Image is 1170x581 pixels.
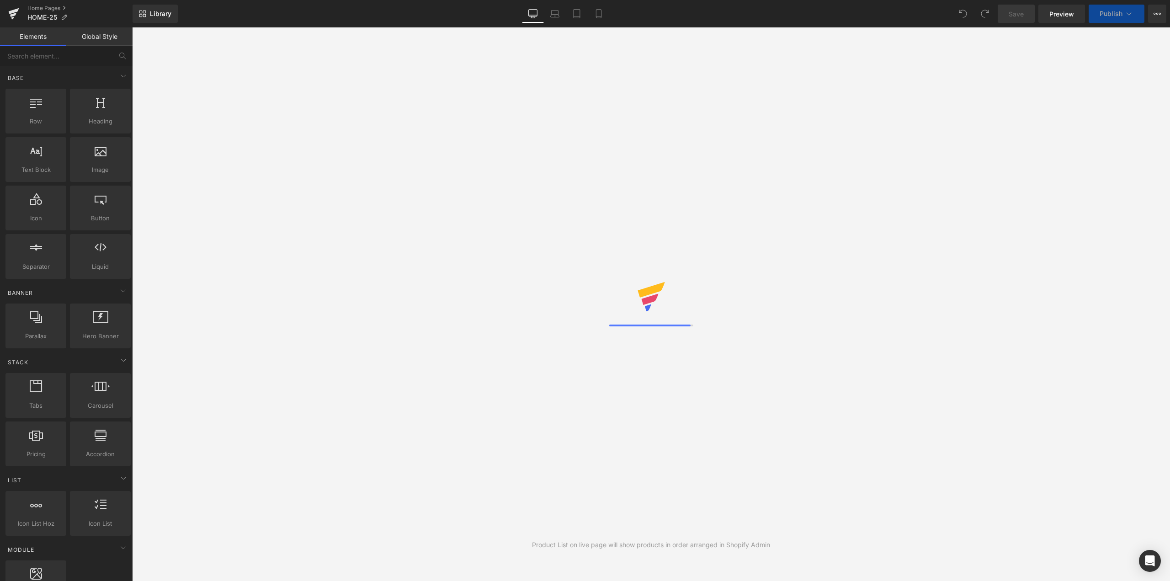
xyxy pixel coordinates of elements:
[73,262,128,272] span: Liquid
[1100,10,1122,17] span: Publish
[8,165,64,175] span: Text Block
[8,213,64,223] span: Icon
[976,5,994,23] button: Redo
[73,117,128,126] span: Heading
[73,165,128,175] span: Image
[73,401,128,410] span: Carousel
[73,519,128,528] span: Icon List
[27,14,57,21] span: HOME-25
[133,5,178,23] a: New Library
[1038,5,1085,23] a: Preview
[1148,5,1166,23] button: More
[522,5,544,23] a: Desktop
[73,449,128,459] span: Accordion
[7,74,25,82] span: Base
[1089,5,1144,23] button: Publish
[8,449,64,459] span: Pricing
[27,5,133,12] a: Home Pages
[8,401,64,410] span: Tabs
[73,331,128,341] span: Hero Banner
[8,519,64,528] span: Icon List Hoz
[1139,550,1161,572] div: Open Intercom Messenger
[73,213,128,223] span: Button
[1009,9,1024,19] span: Save
[566,5,588,23] a: Tablet
[7,358,29,367] span: Stack
[7,288,34,297] span: Banner
[588,5,610,23] a: Mobile
[150,10,171,18] span: Library
[8,331,64,341] span: Parallax
[8,117,64,126] span: Row
[544,5,566,23] a: Laptop
[532,540,770,550] div: Product List on live page will show products in order arranged in Shopify Admin
[66,27,133,46] a: Global Style
[7,545,35,554] span: Module
[954,5,972,23] button: Undo
[1049,9,1074,19] span: Preview
[8,262,64,272] span: Separator
[7,476,22,485] span: List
